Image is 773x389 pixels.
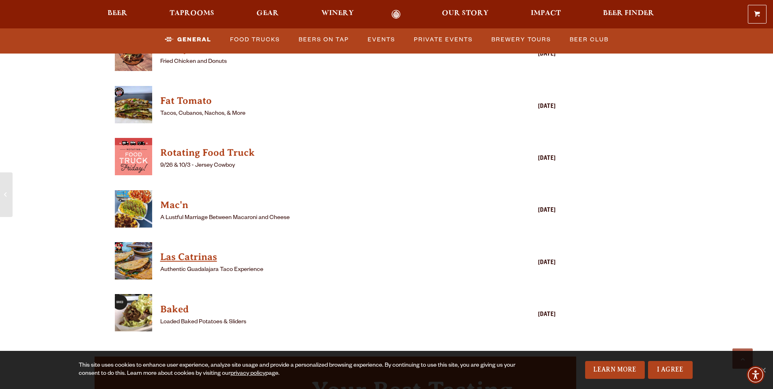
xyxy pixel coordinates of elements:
[321,10,354,17] span: Winery
[115,294,152,331] img: thumbnail food truck
[102,10,133,19] a: Beer
[230,371,265,377] a: privacy policy
[488,30,554,49] a: Brewery Tours
[364,30,398,49] a: Events
[566,30,612,49] a: Beer Club
[115,138,152,175] img: thumbnail food truck
[585,361,645,379] a: Learn More
[531,10,561,17] span: Impact
[160,145,487,161] a: View Rotating Food Truck details (opens in a new window)
[115,86,152,123] img: thumbnail food truck
[160,57,487,67] p: Fried Chicken and Donuts
[525,10,566,19] a: Impact
[164,10,220,19] a: Taprooms
[160,251,487,264] h4: Las Catrinas
[160,109,487,119] p: Tacos, Cubanos, Nachos, & More
[747,366,764,384] div: Accessibility Menu
[115,138,152,180] a: View Rotating Food Truck details (opens in a new window)
[160,161,487,171] p: 9/26 & 10/3 - Jersey Cowboy
[411,30,476,49] a: Private Events
[251,10,284,19] a: Gear
[115,242,152,284] a: View Las Catrinas details (opens in a new window)
[295,30,352,49] a: Beers on Tap
[161,30,215,49] a: General
[160,199,487,212] h4: Mac'n
[227,30,283,49] a: Food Trucks
[491,50,556,60] div: [DATE]
[115,190,152,228] img: thumbnail food truck
[79,362,518,378] div: This site uses cookies to enhance user experience, analyze site usage and provide a personalized ...
[115,34,152,75] a: View Backyard Bird details (opens in a new window)
[160,93,487,109] a: View Fat Tomato details (opens in a new window)
[160,197,487,213] a: View Mac'n details (opens in a new window)
[316,10,359,19] a: Winery
[160,265,487,275] p: Authentic Guadalajara Taco Experience
[160,318,487,327] p: Loaded Baked Potatoes & Sliders
[648,361,693,379] a: I Agree
[491,258,556,268] div: [DATE]
[115,190,152,232] a: View Mac'n details (opens in a new window)
[603,10,654,17] span: Beer Finder
[160,95,487,107] h4: Fat Tomato
[442,10,489,17] span: Our Story
[160,213,487,223] p: A Lustful Marriage Between Macaroni and Cheese
[491,154,556,164] div: [DATE]
[491,310,556,320] div: [DATE]
[170,10,214,17] span: Taprooms
[115,294,152,336] a: View Baked details (opens in a new window)
[598,10,659,19] a: Beer Finder
[491,102,556,112] div: [DATE]
[437,10,494,19] a: Our Story
[491,206,556,216] div: [DATE]
[160,146,487,159] h4: Rotating Food Truck
[160,303,487,316] h4: Baked
[160,249,487,265] a: View Las Catrinas details (opens in a new window)
[108,10,127,17] span: Beer
[256,10,279,17] span: Gear
[160,301,487,318] a: View Baked details (opens in a new window)
[115,242,152,279] img: thumbnail food truck
[732,348,753,369] a: Scroll to top
[115,86,152,128] a: View Fat Tomato details (opens in a new window)
[381,10,411,19] a: Odell Home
